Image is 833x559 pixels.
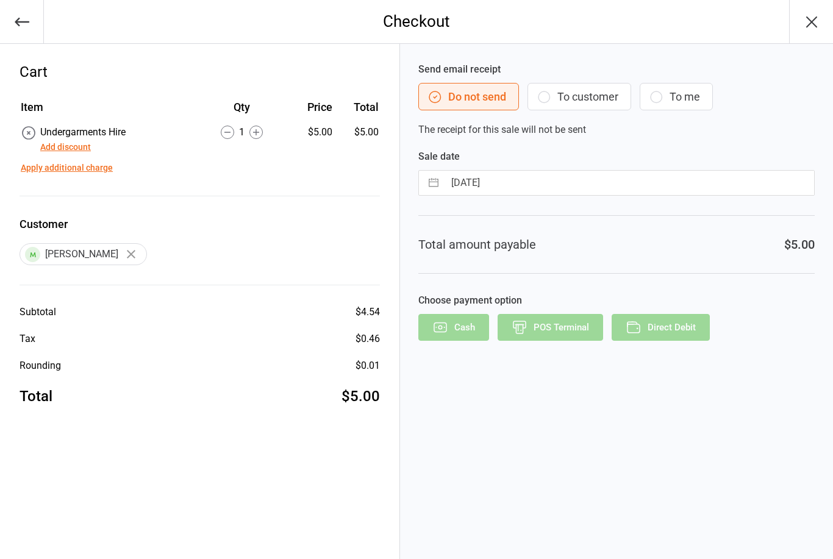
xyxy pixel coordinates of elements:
[784,235,815,254] div: $5.00
[288,99,332,115] div: Price
[418,62,815,137] div: The receipt for this sale will not be sent
[20,243,147,265] div: [PERSON_NAME]
[341,385,380,407] div: $5.00
[288,125,332,140] div: $5.00
[40,126,126,138] span: Undergarments Hire
[527,83,631,110] button: To customer
[418,293,815,308] label: Choose payment option
[20,332,35,346] div: Tax
[356,358,380,373] div: $0.01
[40,141,91,154] button: Add discount
[196,99,287,124] th: Qty
[356,305,380,319] div: $4.54
[196,125,287,140] div: 1
[337,99,379,124] th: Total
[356,332,380,346] div: $0.46
[20,358,61,373] div: Rounding
[418,235,536,254] div: Total amount payable
[20,385,52,407] div: Total
[640,83,713,110] button: To me
[20,61,380,83] div: Cart
[20,305,56,319] div: Subtotal
[20,216,380,232] label: Customer
[418,62,815,77] label: Send email receipt
[418,149,815,164] label: Sale date
[418,83,519,110] button: Do not send
[21,162,113,174] button: Apply additional charge
[337,125,379,154] td: $5.00
[21,99,195,124] th: Item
